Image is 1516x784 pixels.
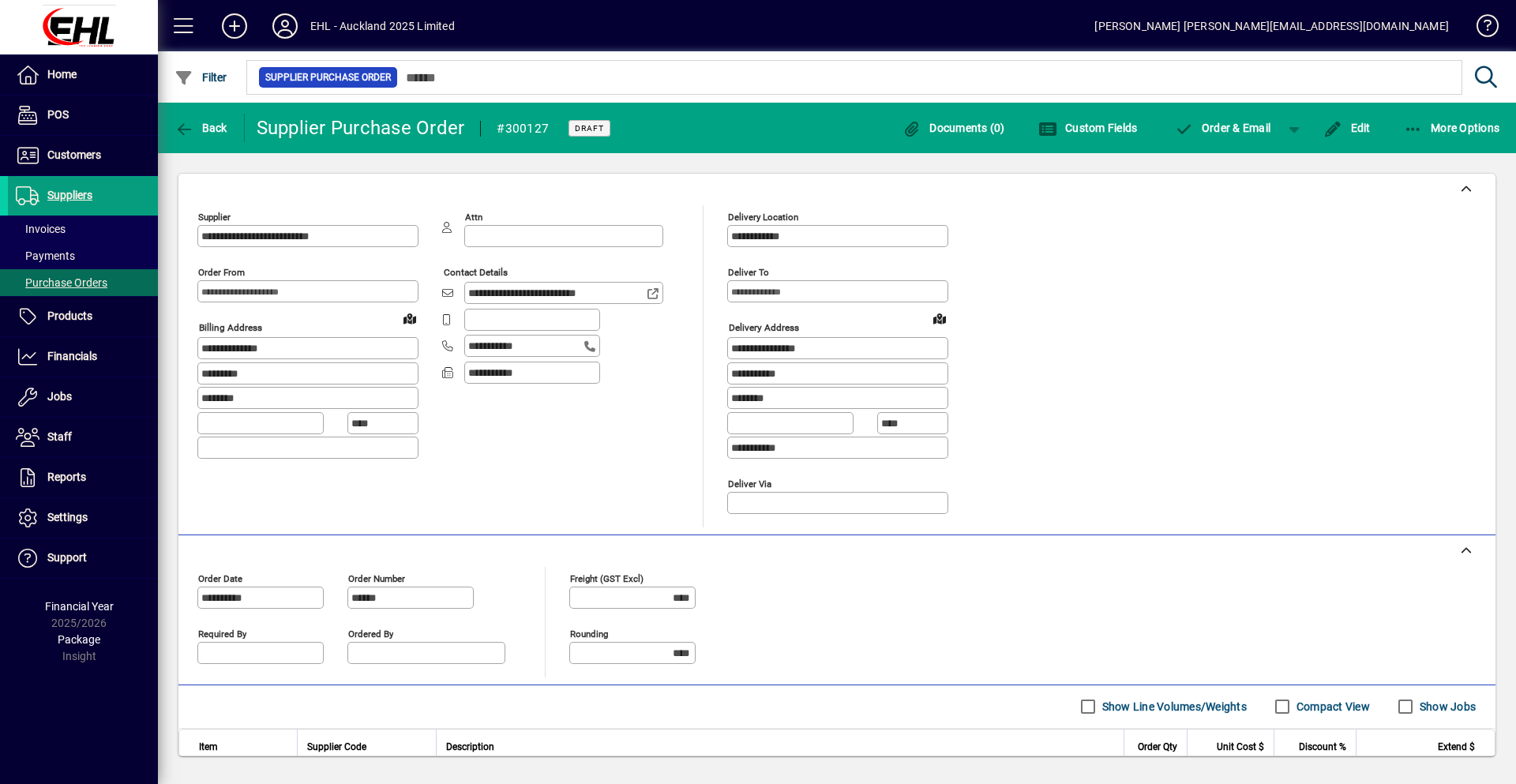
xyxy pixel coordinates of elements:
[570,572,644,583] mat-label: Freight (GST excl)
[174,71,227,84] span: Filter
[8,538,158,578] a: Support
[899,114,1009,142] button: Documents (0)
[728,212,798,223] mat-label: Delivery Location
[265,69,391,85] span: Supplier Purchase Order
[47,108,69,121] span: POS
[465,212,482,223] mat-label: Attn
[1293,699,1370,715] label: Compact View
[47,511,88,523] span: Settings
[8,418,158,457] a: Staff
[158,114,245,142] app-page-header-button: Back
[1465,3,1496,54] a: Knowledge Base
[174,122,227,134] span: Back
[348,628,393,639] mat-label: Ordered by
[446,738,494,756] span: Description
[198,628,246,639] mat-label: Required by
[16,276,107,289] span: Purchase Orders
[348,572,405,583] mat-label: Order number
[1404,122,1500,134] span: More Options
[1417,699,1476,715] label: Show Jobs
[1400,114,1504,142] button: More Options
[8,297,158,336] a: Products
[47,551,87,564] span: Support
[47,68,77,81] span: Home
[8,55,158,95] a: Home
[1138,738,1177,756] span: Order Qty
[1038,122,1138,134] span: Custom Fields
[1319,114,1375,142] button: Edit
[8,269,158,296] a: Purchase Orders
[257,115,465,141] div: Supplier Purchase Order
[902,122,1005,134] span: Documents (0)
[8,377,158,417] a: Jobs
[8,136,158,175] a: Customers
[58,633,100,646] span: Package
[575,123,604,133] span: Draft
[47,350,97,362] span: Financials
[728,267,769,278] mat-label: Deliver To
[1323,122,1371,134] span: Edit
[8,242,158,269] a: Payments
[47,148,101,161] span: Customers
[260,12,310,40] button: Profile
[1099,699,1247,715] label: Show Line Volumes/Weights
[8,96,158,135] a: POS
[1094,13,1449,39] div: [PERSON_NAME] [PERSON_NAME][EMAIL_ADDRESS][DOMAIN_NAME]
[307,738,366,756] span: Supplier Code
[927,306,952,331] a: View on map
[570,628,608,639] mat-label: Rounding
[397,306,422,331] a: View on map
[8,337,158,377] a: Financials
[45,600,114,613] span: Financial Year
[16,249,75,262] span: Payments
[8,216,158,242] a: Invoices
[47,471,86,483] span: Reports
[47,189,92,201] span: Suppliers
[171,63,231,92] button: Filter
[1217,738,1264,756] span: Unit Cost $
[47,309,92,322] span: Products
[171,114,231,142] button: Back
[728,478,771,489] mat-label: Deliver via
[1174,122,1270,134] span: Order & Email
[310,13,455,39] div: EHL - Auckland 2025 Limited
[209,12,260,40] button: Add
[1034,114,1142,142] button: Custom Fields
[1438,738,1475,756] span: Extend $
[16,223,66,235] span: Invoices
[1166,114,1278,142] button: Order & Email
[198,212,231,223] mat-label: Supplier
[497,116,549,141] div: #300127
[47,430,72,443] span: Staff
[198,267,245,278] mat-label: Order from
[199,738,218,756] span: Item
[1299,738,1346,756] span: Discount %
[198,572,242,583] mat-label: Order date
[8,458,158,497] a: Reports
[47,390,72,403] span: Jobs
[8,498,158,538] a: Settings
